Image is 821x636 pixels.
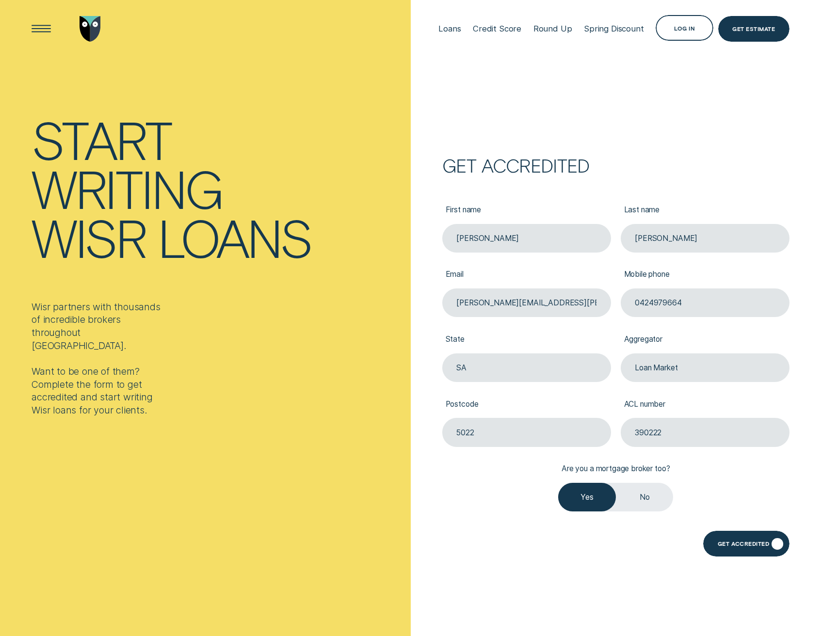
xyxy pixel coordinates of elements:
label: ACL number [621,392,789,418]
button: Get Accredited [703,531,789,556]
button: Open Menu [28,16,54,42]
h1: Start writing Wisr loans [32,115,405,262]
div: Wisr [32,213,145,262]
label: First name [442,197,611,224]
label: Postcode [442,392,611,418]
div: Loans [438,24,461,33]
label: Email [442,262,611,289]
div: writing [32,164,222,213]
a: Get Estimate [718,16,789,42]
div: loans [158,213,312,262]
label: Yes [558,483,616,511]
label: Last name [621,197,789,224]
label: Aggregator [621,327,789,353]
button: Log in [656,15,713,41]
label: Are you a mortgage broker too? [558,456,673,483]
div: Spring Discount [584,24,644,33]
div: Wisr partners with thousands of incredible brokers throughout [GEOGRAPHIC_DATA]. Want to be one o... [32,301,166,417]
label: No [616,483,674,511]
label: State [442,327,611,353]
div: Round Up [533,24,572,33]
div: Start [32,115,171,164]
img: Wisr [80,16,101,42]
div: Credit Score [473,24,521,33]
h2: Get accredited [442,158,789,172]
label: Mobile phone [621,262,789,289]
